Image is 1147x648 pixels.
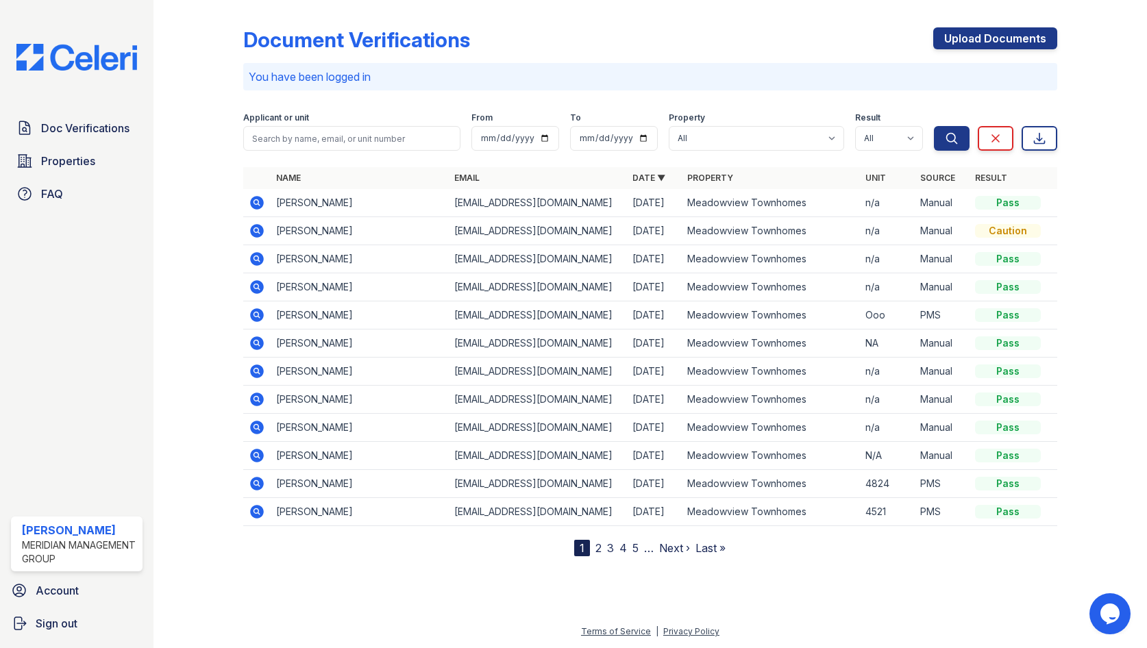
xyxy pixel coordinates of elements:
td: 4521 [860,498,915,526]
td: [EMAIL_ADDRESS][DOMAIN_NAME] [449,414,627,442]
td: [DATE] [627,301,682,329]
td: Meadowview Townhomes [682,498,860,526]
td: [DATE] [627,358,682,386]
td: [EMAIL_ADDRESS][DOMAIN_NAME] [449,245,627,273]
td: [PERSON_NAME] [271,301,449,329]
td: [EMAIL_ADDRESS][DOMAIN_NAME] [449,442,627,470]
span: Account [36,582,79,599]
a: Terms of Service [581,626,651,636]
td: Meadowview Townhomes [682,386,860,414]
td: Manual [915,414,970,442]
span: Properties [41,153,95,169]
span: … [644,540,654,556]
td: n/a [860,245,915,273]
td: Meadowview Townhomes [682,189,860,217]
td: [DATE] [627,245,682,273]
label: To [570,112,581,123]
input: Search by name, email, or unit number [243,126,460,151]
td: 4824 [860,470,915,498]
span: Sign out [36,615,77,632]
td: n/a [860,358,915,386]
td: n/a [860,189,915,217]
a: FAQ [11,180,143,208]
a: Last » [695,541,726,555]
td: [DATE] [627,414,682,442]
div: 1 [574,540,590,556]
td: [PERSON_NAME] [271,329,449,358]
td: [DATE] [627,189,682,217]
div: Document Verifications [243,27,470,52]
td: [EMAIL_ADDRESS][DOMAIN_NAME] [449,358,627,386]
td: [PERSON_NAME] [271,273,449,301]
td: n/a [860,414,915,442]
a: Email [454,173,480,183]
div: Pass [975,308,1041,322]
div: Caution [975,224,1041,238]
td: Manual [915,442,970,470]
td: Manual [915,386,970,414]
div: Pass [975,505,1041,519]
a: Next › [659,541,690,555]
div: Pass [975,421,1041,434]
td: [DATE] [627,329,682,358]
div: Meridian Management Group [22,538,137,566]
a: Result [975,173,1007,183]
td: [DATE] [627,442,682,470]
iframe: chat widget [1089,593,1133,634]
td: [DATE] [627,470,682,498]
td: n/a [860,217,915,245]
td: [EMAIL_ADDRESS][DOMAIN_NAME] [449,329,627,358]
a: Unit [865,173,886,183]
td: [PERSON_NAME] [271,442,449,470]
td: n/a [860,273,915,301]
td: Manual [915,273,970,301]
td: Meadowview Townhomes [682,217,860,245]
a: Sign out [5,610,148,637]
a: Property [687,173,733,183]
td: [PERSON_NAME] [271,358,449,386]
div: Pass [975,336,1041,350]
span: FAQ [41,186,63,202]
div: Pass [975,449,1041,462]
div: Pass [975,252,1041,266]
div: Pass [975,364,1041,378]
td: N/A [860,442,915,470]
td: Manual [915,358,970,386]
td: [EMAIL_ADDRESS][DOMAIN_NAME] [449,189,627,217]
div: Pass [975,196,1041,210]
a: 3 [607,541,614,555]
a: 2 [595,541,602,555]
td: Meadowview Townhomes [682,273,860,301]
a: 4 [619,541,627,555]
td: Manual [915,329,970,358]
td: PMS [915,498,970,526]
td: [EMAIL_ADDRESS][DOMAIN_NAME] [449,386,627,414]
a: Upload Documents [933,27,1057,49]
td: PMS [915,301,970,329]
td: [PERSON_NAME] [271,498,449,526]
div: | [656,626,658,636]
td: [DATE] [627,273,682,301]
img: CE_Logo_Blue-a8612792a0a2168367f1c8372b55b34899dd931a85d93a1a3d3e32e68fde9ad4.png [5,44,148,71]
td: n/a [860,386,915,414]
div: [PERSON_NAME] [22,522,137,538]
a: Name [276,173,301,183]
td: [EMAIL_ADDRESS][DOMAIN_NAME] [449,498,627,526]
a: 5 [632,541,639,555]
a: Privacy Policy [663,626,719,636]
td: Manual [915,217,970,245]
td: Meadowview Townhomes [682,414,860,442]
td: [PERSON_NAME] [271,189,449,217]
td: [DATE] [627,217,682,245]
td: Meadowview Townhomes [682,301,860,329]
td: NA [860,329,915,358]
td: [EMAIL_ADDRESS][DOMAIN_NAME] [449,301,627,329]
td: [PERSON_NAME] [271,217,449,245]
label: Property [669,112,705,123]
div: Pass [975,392,1041,406]
td: [PERSON_NAME] [271,414,449,442]
td: Meadowview Townhomes [682,358,860,386]
label: Applicant or unit [243,112,309,123]
td: [PERSON_NAME] [271,470,449,498]
td: PMS [915,470,970,498]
